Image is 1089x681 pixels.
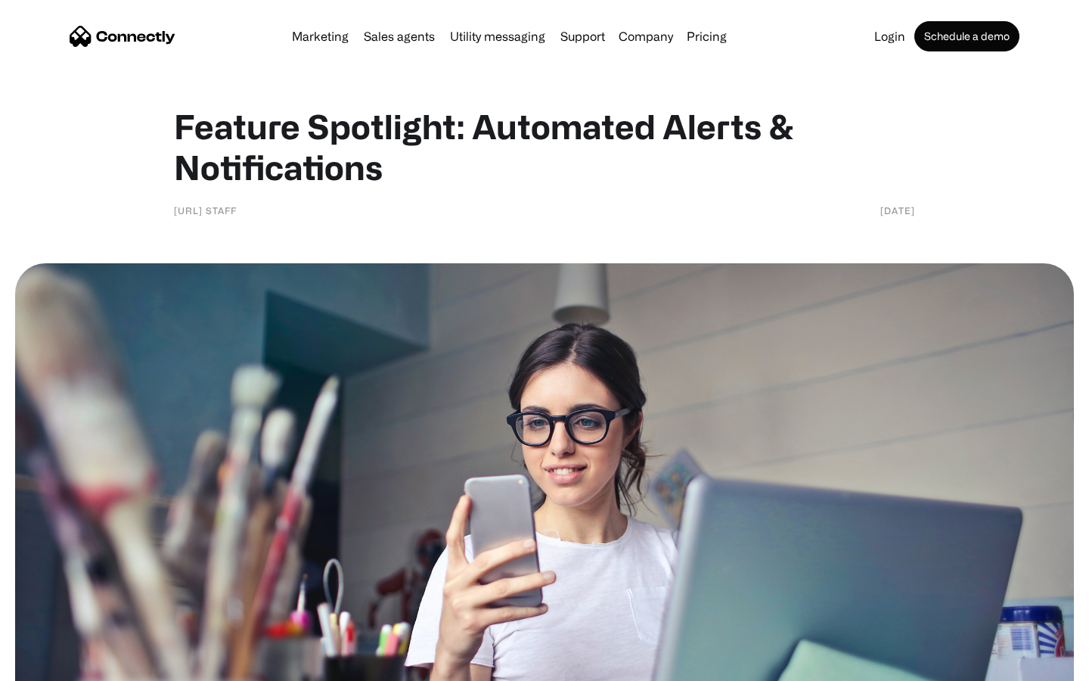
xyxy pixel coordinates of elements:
a: Sales agents [358,30,441,42]
a: Schedule a demo [914,21,1019,51]
aside: Language selected: English [15,655,91,676]
div: [URL] staff [174,203,237,218]
ul: Language list [30,655,91,676]
a: Support [554,30,611,42]
a: Login [868,30,911,42]
h1: Feature Spotlight: Automated Alerts & Notifications [174,106,915,188]
div: [DATE] [880,203,915,218]
div: Company [619,26,673,47]
a: Marketing [286,30,355,42]
a: Pricing [681,30,733,42]
a: Utility messaging [444,30,551,42]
